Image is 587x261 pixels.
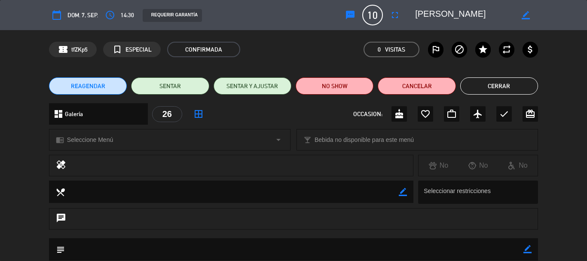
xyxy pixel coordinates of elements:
[454,44,465,55] i: block
[125,45,152,55] span: ESPECIAL
[501,44,512,55] i: repeat
[296,77,373,95] button: NO SHOW
[55,245,65,254] i: subject
[459,160,498,171] div: No
[478,44,488,55] i: star
[394,109,404,119] i: cake
[446,109,457,119] i: work_outline
[112,44,122,55] i: turned_in_not
[342,7,358,23] button: sms
[49,7,64,23] button: calendar_today
[214,77,291,95] button: SENTAR Y AJUSTAR
[498,160,538,171] div: No
[522,11,530,19] i: border_color
[56,160,66,172] i: healing
[102,7,118,23] button: access_time
[378,77,456,95] button: Cancelar
[420,109,431,119] i: favorite_border
[431,44,441,55] i: outlined_flag
[71,82,105,91] span: REAGENDAR
[71,45,88,55] span: tfZKp5
[525,109,535,119] i: card_giftcard
[67,135,113,145] span: Seleccione Menú
[55,187,65,197] i: local_dining
[523,245,532,253] i: border_color
[105,10,115,20] i: access_time
[525,44,535,55] i: attach_money
[315,135,414,145] span: Bebida no disponible para este menú
[390,10,400,20] i: fullscreen
[345,10,355,20] i: sms
[362,5,383,25] span: 10
[385,45,405,55] em: Visitas
[399,188,407,196] i: border_color
[473,109,483,119] i: airplanemode_active
[460,77,538,95] button: Cerrar
[167,42,240,57] span: CONFIRMADA
[58,44,68,55] span: confirmation_number
[65,109,83,119] span: Galería
[56,213,66,225] i: chat
[121,10,134,20] span: 14:30
[419,160,458,171] div: No
[353,109,382,119] span: OCCASION:
[67,10,98,20] span: dom. 7, sep.
[303,136,312,144] i: local_bar
[378,45,381,55] span: 0
[193,109,204,119] i: border_all
[273,135,284,145] i: arrow_drop_down
[152,106,182,122] div: 26
[131,77,209,95] button: SENTAR
[387,7,403,23] button: fullscreen
[143,9,202,22] div: REQUERIR GARANTÍA
[49,77,127,95] button: REAGENDAR
[53,109,64,119] i: dashboard
[499,109,509,119] i: check
[52,10,62,20] i: calendar_today
[56,136,64,144] i: chrome_reader_mode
